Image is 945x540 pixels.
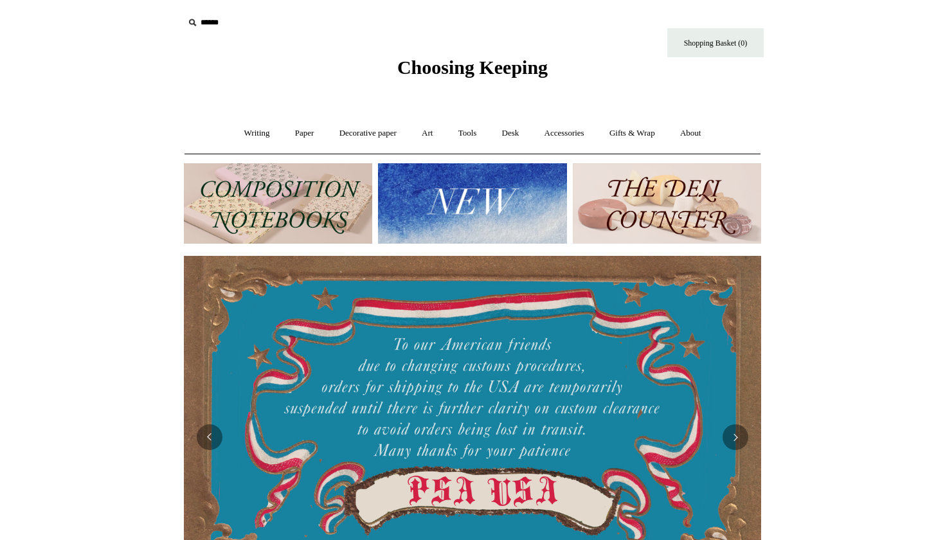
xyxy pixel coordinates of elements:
[197,424,222,450] button: Previous
[233,116,282,150] a: Writing
[573,163,761,244] img: The Deli Counter
[397,67,548,76] a: Choosing Keeping
[283,116,326,150] a: Paper
[491,116,531,150] a: Desk
[447,116,489,150] a: Tools
[533,116,596,150] a: Accessories
[410,116,444,150] a: Art
[598,116,667,150] a: Gifts & Wrap
[723,424,748,450] button: Next
[378,163,566,244] img: New.jpg__PID:f73bdf93-380a-4a35-bcfe-7823039498e1
[184,163,372,244] img: 202302 Composition ledgers.jpg__PID:69722ee6-fa44-49dd-a067-31375e5d54ec
[667,28,764,57] a: Shopping Basket (0)
[328,116,408,150] a: Decorative paper
[669,116,713,150] a: About
[397,57,548,78] span: Choosing Keeping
